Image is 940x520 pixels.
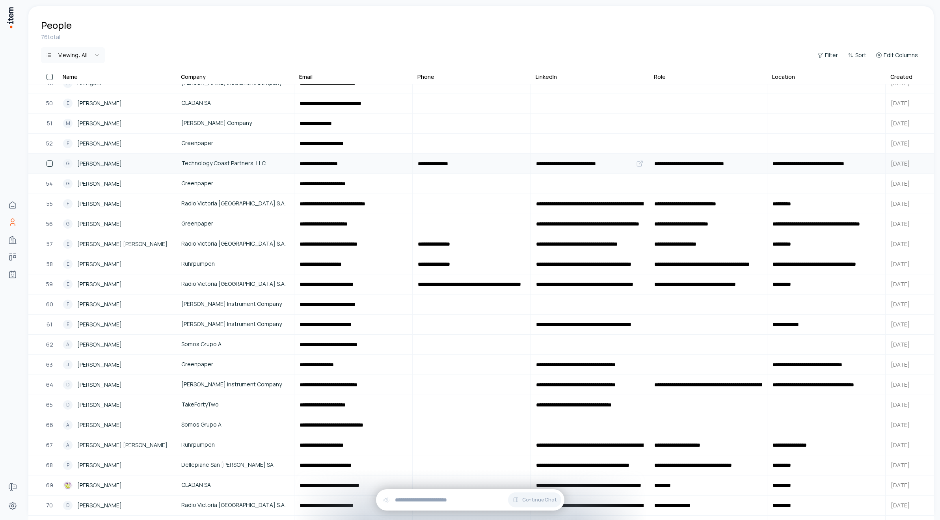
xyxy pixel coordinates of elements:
[47,320,52,329] span: 61
[181,460,289,469] span: Dellepiane San [PERSON_NAME] SA
[63,300,73,309] div: F
[508,492,561,507] button: Continue Chat
[46,461,53,470] span: 68
[41,33,921,41] div: 76 total
[58,496,175,515] a: D[PERSON_NAME]
[77,139,122,148] span: [PERSON_NAME]
[181,501,289,509] span: Radio Victoria [GEOGRAPHIC_DATA] S.A.
[46,441,53,449] span: 67
[77,340,122,349] span: [PERSON_NAME]
[58,114,175,133] a: M[PERSON_NAME]
[177,154,294,173] a: Technology Coast Partners, LLC
[63,239,73,249] div: E
[63,280,73,289] div: E
[58,315,175,334] a: E[PERSON_NAME]
[46,360,53,369] span: 63
[181,360,289,369] span: Greenpaper
[63,199,73,209] div: F
[63,320,73,329] div: E
[5,267,20,282] a: Agents
[177,255,294,274] a: Ruhrpumpen
[58,154,175,173] a: G[PERSON_NAME]
[77,380,122,389] span: [PERSON_NAME]
[181,280,289,288] span: Radio Victoria [GEOGRAPHIC_DATA] S.A.
[5,232,20,248] a: Companies
[181,199,289,208] span: Radio Victoria [GEOGRAPHIC_DATA] S.A.
[299,73,313,81] div: Email
[177,235,294,253] a: Radio Victoria [GEOGRAPHIC_DATA] S.A.
[181,139,289,147] span: Greenpaper
[47,199,53,208] span: 55
[181,300,289,308] span: [PERSON_NAME] Instrument Company
[58,476,175,495] a: Alejandro J Formosa[PERSON_NAME]
[58,295,175,314] a: F[PERSON_NAME]
[58,134,175,153] a: E[PERSON_NAME]
[63,380,73,390] div: D
[77,260,122,268] span: [PERSON_NAME]
[181,481,289,489] span: CLADAN SA
[58,416,175,434] a: A[PERSON_NAME]
[77,300,122,309] span: [PERSON_NAME]
[177,114,294,133] a: [PERSON_NAME] Company
[6,6,14,29] img: Item Brain Logo
[77,320,122,329] span: [PERSON_NAME]
[181,119,289,127] span: [PERSON_NAME] Company
[47,260,53,268] span: 58
[58,355,175,374] a: J[PERSON_NAME]
[46,139,53,148] span: 52
[77,501,122,510] span: [PERSON_NAME]
[63,259,73,269] div: E
[77,179,122,188] span: [PERSON_NAME]
[63,73,78,81] div: Name
[5,249,20,265] a: Deals
[58,375,175,394] a: D[PERSON_NAME]
[63,159,73,168] div: G
[181,400,289,409] span: TakeFortyTwo
[181,380,289,389] span: [PERSON_NAME] Instrument Company
[63,460,73,470] div: P
[177,456,294,475] a: Dellepiane San [PERSON_NAME] SA
[177,496,294,515] a: Radio Victoria [GEOGRAPHIC_DATA] S.A.
[855,51,866,59] span: Sort
[77,119,122,128] span: [PERSON_NAME]
[177,174,294,193] a: Greenpaper
[181,420,289,429] span: Somos Grupo A
[177,375,294,394] a: [PERSON_NAME] Instrument Company
[177,476,294,495] a: CLADAN SA
[58,51,87,59] div: Viewing:
[5,197,20,213] a: Home
[181,179,289,188] span: Greenpaper
[177,315,294,334] a: [PERSON_NAME] Instrument Company
[77,401,122,409] span: [PERSON_NAME]
[63,340,73,349] div: A
[77,159,122,168] span: [PERSON_NAME]
[77,461,122,470] span: [PERSON_NAME]
[63,481,73,490] img: Alejandro J Formosa
[47,119,52,128] span: 51
[46,501,53,510] span: 70
[63,179,73,188] div: G
[46,421,53,429] span: 66
[63,99,73,108] div: E
[177,436,294,455] a: Ruhrpumpen
[417,73,434,81] div: Phone
[63,119,73,128] div: M
[522,497,557,503] span: Continue Chat
[63,420,73,430] div: A
[177,94,294,113] a: CLADAN SA
[58,235,175,253] a: E[PERSON_NAME] [PERSON_NAME]
[890,73,912,81] div: Created
[181,99,289,107] span: CLADAN SA
[77,421,122,429] span: [PERSON_NAME]
[77,360,122,369] span: [PERSON_NAME]
[77,99,122,108] span: [PERSON_NAME]
[654,73,666,81] div: Role
[5,214,20,230] a: People
[181,320,289,328] span: [PERSON_NAME] Instrument Company
[58,395,175,414] a: D[PERSON_NAME]
[63,440,73,450] div: A
[46,380,53,389] span: 64
[58,255,175,274] a: E[PERSON_NAME]
[58,275,175,294] a: E[PERSON_NAME]
[177,335,294,354] a: Somos Grupo A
